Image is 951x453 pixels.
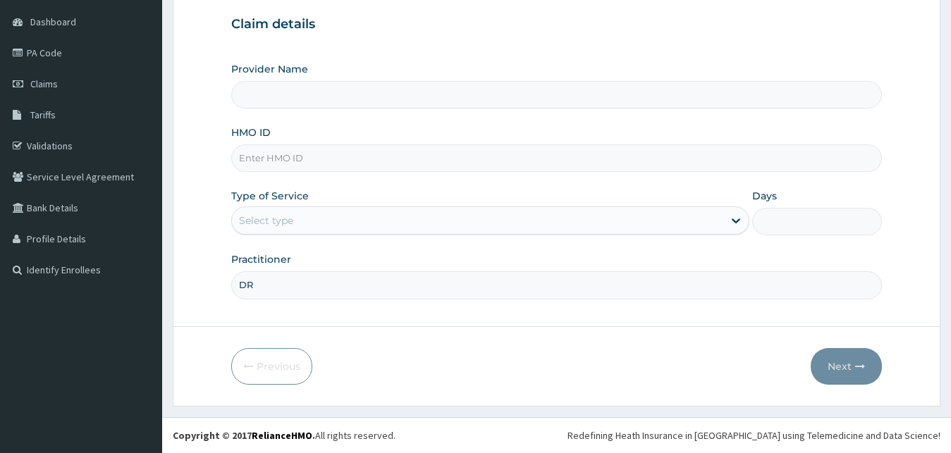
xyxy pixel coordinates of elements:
button: Next [811,348,882,385]
span: Tariffs [30,108,56,121]
label: HMO ID [231,125,271,139]
div: Redefining Heath Insurance in [GEOGRAPHIC_DATA] using Telemedicine and Data Science! [567,428,940,442]
strong: Copyright © 2017 . [173,429,315,442]
button: Previous [231,348,312,385]
footer: All rights reserved. [162,417,951,453]
div: Select type [239,213,293,228]
label: Provider Name [231,62,308,76]
input: Enter HMO ID [231,144,883,172]
span: Dashboard [30,15,76,28]
input: Enter Name [231,271,883,299]
label: Days [752,189,777,203]
label: Type of Service [231,189,309,203]
a: RelianceHMO [252,429,312,442]
label: Practitioner [231,252,291,266]
h3: Claim details [231,17,883,32]
span: Claims [30,77,58,90]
